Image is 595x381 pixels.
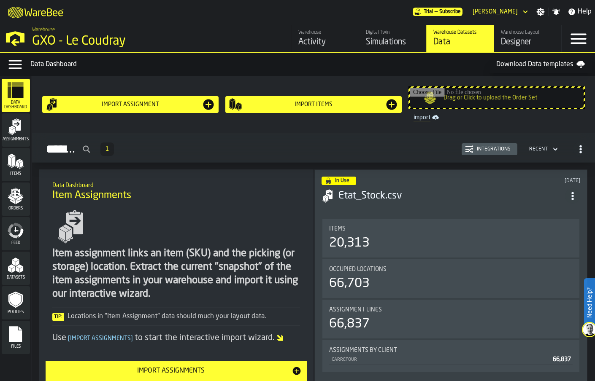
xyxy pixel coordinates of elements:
[2,321,30,354] li: menu Files
[331,357,549,362] div: CARREFOUR
[564,7,595,17] label: button-toggle-Help
[526,144,560,154] div: DropdownMenuValue-4
[52,189,131,202] span: Item Assignments
[52,332,300,344] div: Use to start the interactive import wizard.
[366,30,419,35] div: Digital Twin
[131,335,133,341] span: ]
[2,344,30,349] span: Files
[501,36,554,48] div: Designer
[329,236,370,251] div: 20,313
[424,9,433,15] span: Trial
[322,177,356,185] div: status-4 2
[225,96,402,113] button: button-Import Items
[435,9,438,15] span: —
[322,219,579,258] div: stat-Items
[32,133,595,163] h2: button-Assignments
[298,30,352,35] div: Warehouse
[410,113,583,123] a: link-to-/wh/i/efd9e906-5eb9-41af-aac9-d3e075764b8d/import/orders/
[2,217,30,251] li: menu Feed
[322,300,579,338] div: stat-Assignment lines
[329,347,573,354] div: Title
[59,101,202,108] div: Import assignment
[298,36,352,48] div: Activity
[469,7,530,17] div: DropdownMenuValue-Sandra Alonso
[322,259,579,298] div: stat-Occupied Locations
[322,340,579,372] div: stat-Assignments by Client
[585,279,594,326] label: Need Help?
[2,113,30,147] li: menu Assignments
[338,189,565,203] h3: Etat_Stock.csv
[329,306,573,313] div: Title
[329,266,573,273] div: Title
[529,146,548,152] div: DropdownMenuValue-4
[3,56,27,73] label: button-toggle-Data Menu
[578,7,592,17] span: Help
[473,8,518,15] div: DropdownMenuValue-Sandra Alonso
[32,27,55,33] span: Warehouse
[494,25,561,52] a: link-to-/wh/i/efd9e906-5eb9-41af-aac9-d3e075764b8d/designer
[242,101,385,108] div: Import Items
[473,146,514,152] div: Integrations
[51,366,292,376] div: Import Assignments
[291,25,359,52] a: link-to-/wh/i/efd9e906-5eb9-41af-aac9-d3e075764b8d/feed/
[52,247,300,301] div: Item assignment links an item (SKU) and the picking (or storage) location. Extract the current "s...
[553,357,571,362] span: 66,837
[413,8,462,16] div: Menu Subscription
[2,79,30,113] li: menu Data Dashboard
[2,172,30,176] span: Items
[2,182,30,216] li: menu Orders
[2,206,30,211] span: Orders
[549,8,564,16] label: button-toggle-Notifications
[439,9,461,15] span: Subscribe
[52,311,300,322] div: Locations in "Item Assignment" data should much your layout data.
[329,306,382,313] span: Assignment lines
[335,178,349,183] span: In Use
[562,25,595,52] label: button-toggle-Menu
[329,276,370,291] div: 66,703
[329,347,397,354] span: Assignments by Client
[105,146,109,152] span: 1
[366,36,419,48] div: Simulations
[322,217,580,373] section: card-AssignmentDashboardCard
[329,354,573,365] div: StatList-item-CARREFOUR
[329,225,573,232] div: Title
[46,361,307,381] button: button-Import Assignments
[410,88,584,108] input: Drag or Click to upload the Order Set
[2,286,30,320] li: menu Policies
[68,335,70,341] span: [
[329,225,346,232] span: Items
[42,96,219,113] button: button-Import assignment
[2,241,30,245] span: Feed
[359,25,426,52] a: link-to-/wh/i/efd9e906-5eb9-41af-aac9-d3e075764b8d/simulations
[329,266,387,273] span: Occupied Locations
[52,313,64,321] span: Tip:
[433,36,487,48] div: Data
[30,59,490,70] div: Data Dashboard
[501,30,554,35] div: Warehouse Layout
[2,252,30,285] li: menu Datasets
[46,176,307,207] div: title-Item Assignments
[2,275,30,280] span: Datasets
[490,56,592,73] a: Download Data templates
[426,25,494,52] a: link-to-/wh/i/efd9e906-5eb9-41af-aac9-d3e075764b8d/data
[2,310,30,314] span: Policies
[66,335,135,341] span: Import Assignments
[52,180,300,189] h2: Sub Title
[469,178,580,184] div: Updated: 7/31/2025, 4:18:39 PM Created: 7/29/2025, 9:32:25 AM
[329,317,370,332] div: 66,837
[2,137,30,142] span: Assignments
[97,142,117,156] div: ButtonLoadMore-Load More-Prev-First-Last
[462,143,517,155] button: button-Integrations
[32,34,260,49] div: GXO - Le Coudray
[2,100,30,110] span: Data Dashboard
[413,8,462,16] a: link-to-/wh/i/efd9e906-5eb9-41af-aac9-d3e075764b8d/pricing/
[533,8,548,16] label: button-toggle-Settings
[2,148,30,182] li: menu Items
[433,30,487,35] div: Warehouse Datasets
